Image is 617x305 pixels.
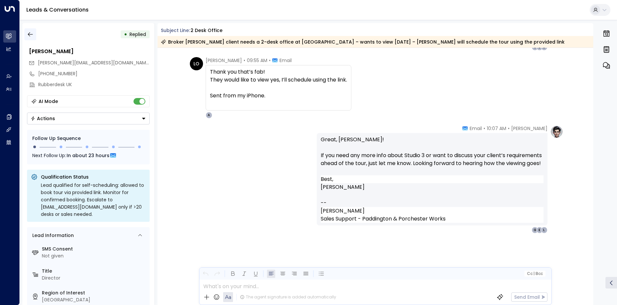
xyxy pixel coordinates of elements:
div: 2 desk office [191,27,222,34]
div: Next Follow Up: [32,152,144,159]
button: Redo [213,270,221,278]
span: • [508,125,510,132]
div: Rubberdesk UK [38,81,150,88]
span: Email [470,125,482,132]
span: Sent from my iPhone. [210,92,265,100]
div: L [541,227,547,233]
label: SMS Consent [42,246,147,253]
span: | [533,271,535,276]
div: Actions [31,116,55,121]
span: [PERSON_NAME] [321,207,365,215]
span: [PERSON_NAME] [206,57,242,64]
span: Best, [321,175,333,183]
div: G [532,227,538,233]
div: Lead qualified for self-scheduling: allowed to book tour via provided link. Monitor for confirmed... [41,182,146,218]
span: • [244,57,245,64]
span: [PERSON_NAME] [511,125,547,132]
span: Sales Support - Paddington & Porchester Works [321,215,446,223]
div: A [206,112,212,119]
span: In about 23 hours [67,152,109,159]
span: Subject Line: [161,27,190,34]
div: They would like to view yes, I’ll schedule using the link. [210,76,347,108]
div: • [124,28,127,40]
span: Cc Bcc [527,271,543,276]
button: Cc|Bcc [524,271,545,277]
span: • [484,125,485,132]
button: Undo [201,270,210,278]
div: The agent signature is added automatically [240,294,336,300]
span: • [269,57,271,64]
span: [PERSON_NAME] [321,183,365,191]
div: AI Mode [39,98,58,105]
p: Qualification Status [41,174,146,180]
div: Follow Up Sequence [32,135,144,142]
div: Button group with a nested menu [27,113,150,124]
span: -- [321,199,327,207]
div: Thank you that’s fab! [210,68,347,108]
div: Director [42,275,147,282]
span: Email [279,57,292,64]
button: Actions [27,113,150,124]
span: laura@rubberdesk.com [38,59,150,66]
label: Region of Interest [42,289,147,296]
div: E [536,227,543,233]
a: Leads & Conversations [26,6,89,14]
div: Broker [PERSON_NAME] client needs a 2-desk office at [GEOGRAPHIC_DATA] – wants to view [DATE] – [... [161,39,565,45]
div: [PERSON_NAME] [29,48,150,55]
div: Not given [42,253,147,259]
span: 09:55 AM [247,57,267,64]
span: Replied [130,31,146,38]
div: LO [190,57,203,70]
label: Title [42,268,147,275]
span: 10:07 AM [487,125,506,132]
div: [PHONE_NUMBER] [38,70,150,77]
p: Great, [PERSON_NAME]! If you need any more info about Studio 3 or want to discuss your client’s r... [321,136,544,175]
span: [PERSON_NAME][EMAIL_ADDRESS][DOMAIN_NAME] [38,59,150,66]
div: [GEOGRAPHIC_DATA] [42,296,147,303]
div: Lead Information [30,232,74,239]
img: profile-logo.png [550,125,563,138]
